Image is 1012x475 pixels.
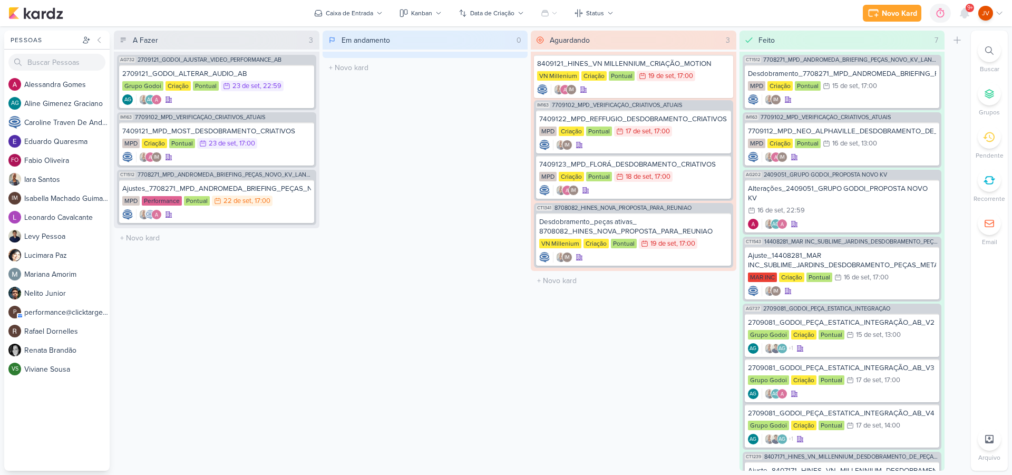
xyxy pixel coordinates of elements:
span: CT1239 [745,454,762,460]
div: Grupo Godoi [748,421,789,430]
div: Aline Gimenez Graciano [777,434,787,444]
p: Buscar [980,64,999,74]
li: Ctrl + F [971,39,1008,74]
div: A l e s s a n d r a G o m e s [24,79,110,90]
p: IM [773,289,779,294]
button: Novo Kard [863,5,921,22]
p: AG [750,392,756,397]
img: Alessandra Gomes [151,209,162,220]
span: AG202 [745,172,762,178]
div: Isabella Machado Guimarães [562,140,572,150]
div: , 17:00 [651,128,670,135]
img: Alessandra Gomes [777,219,787,229]
span: 7709102_MPD_VERIFICAÇÃO_CRIATIVOS_ATUAIS [135,114,265,120]
div: A l i n e G i m e n e z G r a c i a n o [24,98,110,109]
div: Pontual [169,139,195,148]
img: Iara Santos [764,389,775,399]
div: Criação [559,127,584,136]
div: Isabella Machado Guimarães [777,152,787,162]
span: 2709081_GODOI_PEÇA_ESTATICA_INTEGRAÇÃO [763,306,890,312]
div: Isabella Machado Guimarães [8,192,21,205]
div: Criador(a): Aline Gimenez Graciano [748,434,758,444]
div: Aline Gimenez Graciano [771,389,781,399]
img: Caroline Traven De Andrade [539,140,550,150]
img: Caroline Traven De Andrade [748,286,758,296]
span: +1 [787,344,793,353]
div: R a f a e l D o r n e l l e s [24,326,110,337]
div: Pontual [586,172,612,181]
span: 8407171_HINES_VN_MILLENNIUM_DESDOBRAMENTO_DE_PEÇAS_V1 [764,454,940,460]
span: 14408281_MAR INC_SUBLIME_JARDINS_DESDOBRAMENTO_PEÇAS_META_ADS [764,239,940,245]
img: Rafael Dornelles [8,325,21,337]
img: Alessandra Gomes [777,389,787,399]
div: L e v y P e s s o a [24,231,110,242]
div: Grupo Godoi [122,81,163,91]
img: Caroline Traven De Andrade [8,116,21,129]
div: MPD [539,172,557,181]
img: Iara Santos [556,140,566,150]
div: Pontual [193,81,219,91]
span: 7708271_MPD_ANDROMEDA_BRIEFING_PEÇAS_NOVO_KV_LANÇAMENTO [138,172,314,178]
div: , 17:00 [881,377,900,384]
p: IM [780,155,785,160]
div: R e n a t a B r a n d ã o [24,345,110,356]
div: Colaboradores: Iara Santos, Isabella Machado Guimarães [553,252,572,263]
p: IM [565,255,570,260]
img: Alessandra Gomes [771,152,781,162]
div: , 13:00 [858,140,877,147]
div: 15 de set [832,83,858,90]
div: 2709081_GODOI_PEÇA_ESTATICA_INTEGRAÇÃO_AB_V2 [748,318,937,327]
div: Pontual [806,273,832,282]
div: MAR INC [748,273,777,282]
input: + Novo kard [116,230,317,246]
span: 9+ [967,4,973,12]
div: Pontual [819,421,844,430]
div: Pessoas [8,35,80,45]
div: Criador(a): Aline Gimenez Graciano [748,389,758,399]
img: Iara Santos [556,185,566,196]
p: AG [124,98,131,103]
div: Pontual [795,139,821,148]
input: + Novo kard [533,273,734,288]
div: MPD [748,139,765,148]
p: IM [565,143,570,148]
div: Pontual [611,239,637,248]
div: I s a b e l l a M a c h a d o G u i m a r ã e s [24,193,110,204]
span: AG732 [119,57,135,63]
span: 2709121_GODOI_AJUSTAR_VIDEO_PERFORMANCE_AB [138,57,281,63]
img: Eduardo Quaresma [8,135,21,148]
img: Caroline Traven De Andrade [748,94,758,105]
p: IM [154,155,159,160]
p: Grupos [979,108,1000,117]
div: Viviane Sousa [8,363,21,375]
div: F a b i o O l i v e i r a [24,155,110,166]
p: VS [12,366,18,372]
div: Aline Gimenez Graciano [748,343,758,354]
div: Criador(a): Caroline Traven De Andrade [748,286,758,296]
div: Isabella Machado Guimarães [562,252,572,263]
div: V i v i a n e S o u s a [24,364,110,375]
img: Iara Santos [139,152,149,162]
div: Grupo Godoi [748,330,789,340]
p: Pendente [976,151,1004,160]
p: AG [779,346,785,352]
div: 0 [512,35,526,46]
img: Alessandra Gomes [8,78,21,91]
input: Buscar Pessoas [8,54,105,71]
div: Grupo Godoi [748,375,789,385]
p: IM [12,196,18,201]
div: 17 de set [856,422,881,429]
div: Colaboradores: Iara Santos, Levy Pessoa, Aline Gimenez Graciano, Alessandra Gomes [762,434,793,444]
p: JV [982,8,989,18]
img: Iara Santos [764,152,775,162]
div: MPD [748,81,765,91]
div: 17 de set [856,377,881,384]
div: Isabella Machado Guimarães [566,84,577,95]
div: Criação [791,421,816,430]
p: IM [571,188,576,193]
div: Ajuste_14408281_MAR INC_SUBLIME_JARDINS_DESDOBRAMENTO_PEÇAS_META_ADS [748,251,937,270]
div: Isabella Machado Guimarães [568,185,579,196]
div: Criador(a): Caroline Traven De Andrade [539,185,550,196]
img: Renata Brandão [8,344,21,356]
div: 16 de set [832,140,858,147]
